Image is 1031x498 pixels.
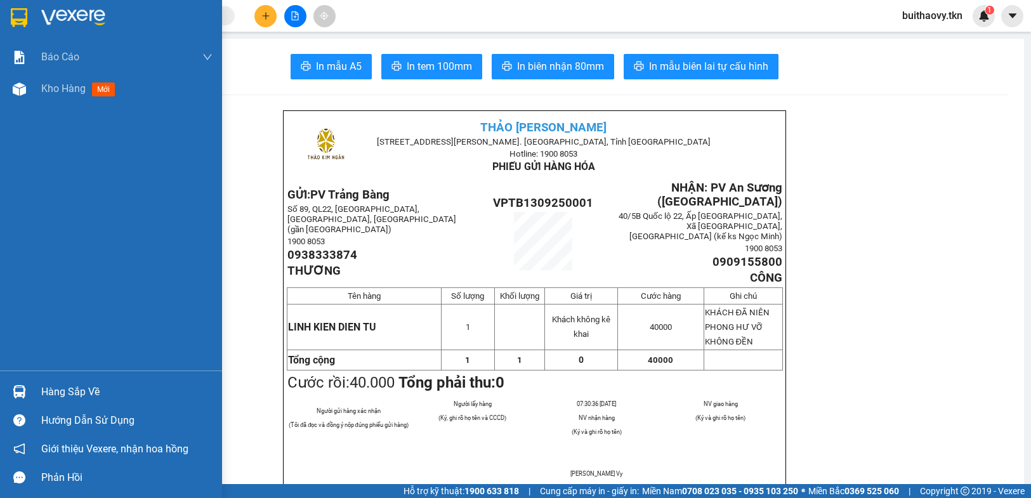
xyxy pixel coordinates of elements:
span: 40000 [650,322,672,332]
span: plus [261,11,270,20]
span: Hotline: 1900 8053 [509,149,577,159]
span: Miền Nam [642,484,798,498]
span: 1 [987,6,992,15]
span: NHẬN: PV An Sương ([GEOGRAPHIC_DATA]) [657,181,782,209]
span: copyright [961,487,969,495]
span: Số lượng [451,291,484,301]
strong: GỬI: [287,188,390,202]
span: (Tôi đã đọc và đồng ý nộp đúng phiếu gửi hàng) [289,421,409,428]
button: printerIn tem 100mm [381,54,482,79]
span: LINH KIEN DIEN TU [288,321,376,333]
span: Ghi chú [730,291,757,301]
span: message [13,471,25,483]
span: Giới thiệu Vexere, nhận hoa hồng [41,441,188,457]
img: logo-vxr [11,8,27,27]
span: printer [502,61,512,73]
span: (Ký, ghi rõ họ tên và CCCD) [438,414,506,421]
span: Số 89, QL22, [GEOGRAPHIC_DATA], [GEOGRAPHIC_DATA], [GEOGRAPHIC_DATA] (gần [GEOGRAPHIC_DATA]) [287,204,456,234]
span: aim [320,11,329,20]
button: printerIn biên nhận 80mm [492,54,614,79]
span: In tem 100mm [407,58,472,74]
sup: 1 [985,6,994,15]
span: 0 [579,355,584,365]
span: 0909155800 [713,255,782,269]
span: printer [301,61,311,73]
span: [PERSON_NAME] Vy [570,470,622,477]
span: 1 [517,355,522,365]
span: PV Trảng Bàng [310,188,390,202]
span: 1 [466,322,470,332]
div: Hướng dẫn sử dụng [41,411,213,430]
span: Hỗ trợ kỹ thuật: [404,484,519,498]
span: KHÁCH ĐÃ NIÊN PHONG HƯ VỠ KHÔNG ĐỀN [705,308,770,346]
strong: 1900 633 818 [464,486,519,496]
span: PHIẾU GỬI HÀNG HÓA [492,161,595,173]
span: In biên nhận 80mm [517,58,604,74]
span: | [529,484,530,498]
span: In mẫu A5 [316,58,362,74]
span: ⚪️ [801,488,805,494]
span: printer [634,61,644,73]
span: mới [92,82,115,96]
span: [STREET_ADDRESS][PERSON_NAME]. [GEOGRAPHIC_DATA], Tỉnh [GEOGRAPHIC_DATA] [377,137,711,147]
span: caret-down [1007,10,1018,22]
div: Hàng sắp về [41,383,213,402]
span: 40/5B Quốc lộ 22, Ấp [GEOGRAPHIC_DATA], Xã [GEOGRAPHIC_DATA], [GEOGRAPHIC_DATA] (kế ks Ngọc Minh) [619,211,782,241]
span: | [909,484,910,498]
span: Báo cáo [41,49,79,65]
span: Cước hàng [641,291,681,301]
span: CÔNG [750,271,782,285]
strong: 0369 525 060 [844,486,899,496]
button: printerIn mẫu biên lai tự cấu hình [624,54,778,79]
strong: 0708 023 035 - 0935 103 250 [682,486,798,496]
span: NV giao hàng [704,400,738,407]
strong: Tổng phải thu: [398,374,504,391]
span: Người gửi hàng xác nhận [317,407,381,414]
span: Khối lượng [500,291,539,301]
span: In mẫu biên lai tự cấu hình [649,58,768,74]
span: 07:30:36 [DATE] [577,400,616,407]
span: buithaovy.tkn [892,8,973,23]
span: THƯƠNG [287,264,341,278]
span: printer [391,61,402,73]
span: 40000 [648,355,673,365]
span: THẢO [PERSON_NAME] [480,121,607,134]
span: 0938333874 [287,248,357,262]
span: question-circle [13,414,25,426]
img: logo [294,115,357,178]
span: 1900 8053 [745,244,782,253]
span: (Ký và ghi rõ họ tên) [695,414,745,421]
span: Khách không kê khai [552,315,610,339]
span: 40.000 [350,374,395,391]
span: Cung cấp máy in - giấy in: [540,484,639,498]
button: caret-down [1001,5,1023,27]
span: Người lấy hàng [454,400,492,407]
span: notification [13,443,25,455]
img: icon-new-feature [978,10,990,22]
span: NV nhận hàng [579,414,615,421]
button: printerIn mẫu A5 [291,54,372,79]
span: 0 [496,374,504,391]
img: warehouse-icon [13,82,26,96]
button: file-add [284,5,306,27]
span: Kho hàng [41,82,86,95]
span: file-add [291,11,299,20]
strong: Tổng cộng [288,354,335,366]
span: 1900 8053 [287,237,325,246]
span: (Ký và ghi rõ họ tên) [572,428,622,435]
span: VPTB1309250001 [493,196,593,210]
span: Giá trị [570,291,592,301]
img: solution-icon [13,51,26,64]
button: aim [313,5,336,27]
span: Miền Bắc [808,484,899,498]
span: down [202,52,213,62]
span: Tên hàng [348,291,381,301]
span: 1 [465,355,470,365]
div: Phản hồi [41,468,213,487]
span: Cước rồi: [287,374,504,391]
button: plus [254,5,277,27]
img: warehouse-icon [13,385,26,398]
